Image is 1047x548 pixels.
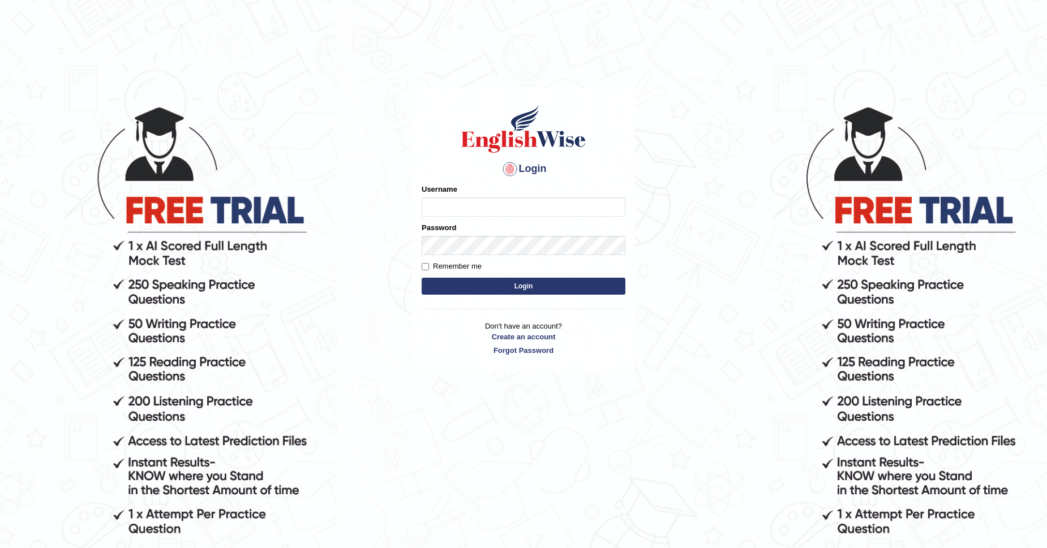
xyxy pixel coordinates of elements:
[422,345,625,356] a: Forgot Password
[422,261,482,272] label: Remember me
[422,278,625,295] button: Login
[459,103,588,154] img: Logo of English Wise sign in for intelligent practice with AI
[422,263,429,270] input: Remember me
[422,321,625,356] p: Don't have an account?
[422,184,457,195] label: Username
[422,331,625,342] a: Create an account
[422,160,625,178] h4: Login
[422,222,456,233] label: Password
